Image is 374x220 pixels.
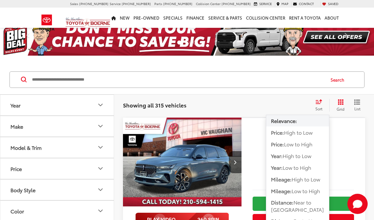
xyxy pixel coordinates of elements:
[271,129,284,136] span: Price:
[287,8,323,28] a: Rent a Toyota
[252,2,274,6] a: Service
[35,12,59,33] img: Toyota
[259,1,272,6] span: Service
[123,118,242,207] img: 2025 Lincoln Nautilus Reserve
[266,162,329,173] button: Year:Low to High
[97,207,104,215] div: Color
[206,8,244,28] a: Service & Parts: Opens in a new tab
[97,165,104,172] div: Price
[281,1,288,6] span: Map
[122,1,151,6] span: [PHONE_NUMBER]
[97,144,104,151] div: Model & Trim
[266,185,329,197] button: Mileage:Low to High
[266,150,329,162] button: Year:High to Low
[10,208,24,214] div: Color
[97,101,104,109] div: Year
[118,8,132,28] a: New
[10,102,21,108] div: Year
[271,117,297,124] span: Relevance:
[320,2,340,6] a: My Saved Vehicles
[291,2,315,6] a: Contact
[0,116,114,137] button: MakeMake
[97,122,104,130] div: Make
[0,180,114,200] button: Body StyleBody Style
[132,8,161,28] a: Pre-Owned
[79,1,108,6] span: [PHONE_NUMBER]
[10,187,35,193] div: Body Style
[283,164,311,171] span: Low to High
[349,99,365,112] button: List View
[347,194,368,214] button: Toggle Chat Window
[325,72,353,88] button: Search
[196,1,221,6] span: Collision Center
[284,140,313,148] span: Low to High
[123,118,242,206] a: 2025 Lincoln Nautilus Reserve2025 Lincoln Nautilus Reserve2025 Lincoln Nautilus Reserve2025 Linco...
[10,144,42,150] div: Model & Trim
[329,99,349,112] button: Grid View
[222,1,251,6] span: [PHONE_NUMBER]
[328,1,339,6] span: Saved
[154,1,162,6] span: Parts
[0,95,114,115] button: YearYear
[0,158,114,179] button: PricePrice
[323,8,341,28] a: About
[253,172,354,179] span: [DATE] Price:
[271,187,292,194] span: Mileage:
[271,152,283,159] span: Year:
[354,106,360,111] span: List
[184,8,206,28] a: Finance
[271,199,324,213] span: Near to [GEOGRAPHIC_DATA]
[97,186,104,193] div: Body Style
[0,137,114,158] button: Model & TrimModel & Trim
[271,175,292,183] span: Mileage:
[275,2,290,6] a: Map
[283,152,311,159] span: High to Low
[271,199,293,206] span: Distance:
[337,106,345,112] span: Grid
[299,1,314,6] span: Contact
[161,8,184,28] a: Specials
[266,127,329,138] button: Price:High to Low
[312,99,329,112] button: Select sort value
[10,166,22,172] div: Price
[244,8,287,28] a: Collision Center
[271,164,283,171] span: Year:
[109,8,118,28] a: Home
[347,194,368,214] svg: Start Chat
[10,123,23,129] div: Make
[284,129,313,136] span: High to Low
[315,106,322,111] span: Sort
[65,17,111,28] img: Vic Vaughan Toyota of Boerne
[31,72,325,87] input: Search by Make, Model, or Keyword
[271,140,284,148] span: Price:
[266,174,329,185] button: Mileage:High to Low
[70,1,78,6] span: Sales
[266,197,329,215] button: Distance:Near to [GEOGRAPHIC_DATA]
[123,101,186,109] span: Showing all 315 vehicles
[163,1,192,6] span: [PHONE_NUMBER]
[110,1,121,6] span: Service
[253,153,354,169] span: $53,200
[292,175,320,183] span: High to Low
[253,197,354,211] a: Check Availability
[292,187,320,194] span: Low to High
[266,115,329,126] button: Relevance:
[266,138,329,150] button: Price:Low to High
[229,151,242,173] button: Next image
[123,118,242,206] div: 2025 Lincoln Nautilus Reserve 0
